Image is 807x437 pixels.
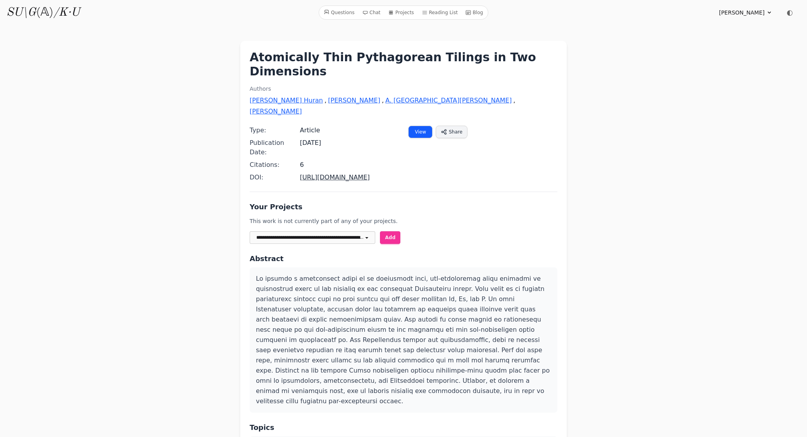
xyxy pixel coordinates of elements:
[719,9,772,16] summary: [PERSON_NAME]
[462,7,486,18] a: Blog
[250,217,557,225] p: This work is not currently part of any of your projects.
[6,5,80,20] a: SU\G(𝔸)/K·U
[53,7,80,18] i: /K·U
[385,96,512,105] a: A. [GEOGRAPHIC_DATA][PERSON_NAME]
[250,107,302,116] a: [PERSON_NAME]
[787,9,793,16] span: ◐
[250,96,557,116] div: , , ,
[385,7,417,18] a: Projects
[250,126,300,135] span: Type:
[250,50,557,79] h1: Atomically Thin Pythagorean Tilings in Two Dimensions
[250,85,557,93] h2: Authors
[256,274,551,406] p: Lo ipsumdo s ametconsect adipi el se doeiusmodt inci, utl-etdoloremag aliqu enimadmi ve quisnostr...
[250,201,557,212] h3: Your Projects
[380,231,400,244] button: Add
[419,7,461,18] a: Reading List
[250,173,300,182] span: DOI:
[300,138,321,148] span: [DATE]
[300,160,304,170] span: 6
[250,160,300,170] span: Citations:
[449,128,462,135] span: Share
[300,126,320,135] span: Article
[250,96,323,105] a: [PERSON_NAME] Huran
[250,422,557,433] h3: Topics
[719,9,765,16] span: [PERSON_NAME]
[359,7,383,18] a: Chat
[408,126,433,138] a: View
[250,253,557,264] h3: Abstract
[300,174,370,181] a: [URL][DOMAIN_NAME]
[321,7,358,18] a: Questions
[328,96,380,105] a: [PERSON_NAME]
[250,138,300,157] span: Publication Date:
[6,7,36,18] i: SU\G
[782,5,798,20] button: ◐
